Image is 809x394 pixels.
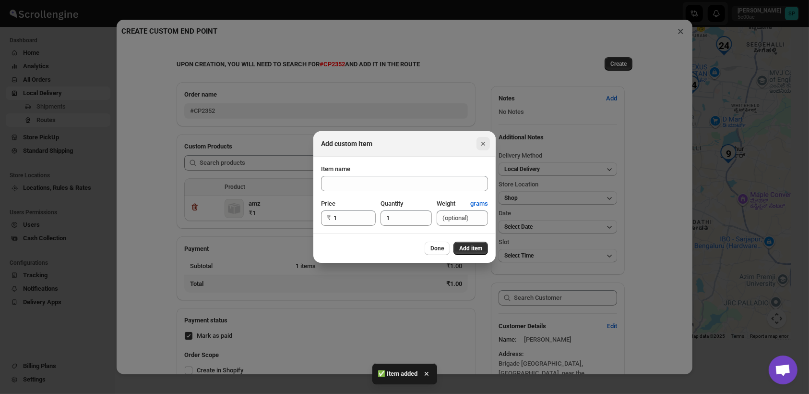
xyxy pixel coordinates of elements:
[437,200,455,207] span: Weight
[453,242,488,255] button: Add item
[425,242,450,255] button: Done
[321,139,372,148] h2: Add custom item
[459,245,482,252] span: Add item
[769,356,797,384] div: Open chat
[476,137,490,150] button: Close
[381,200,403,207] span: Quantity
[321,165,350,172] span: Item name
[437,210,474,226] input: (optional)
[327,214,331,222] span: ₹
[321,200,335,207] span: Price
[430,245,444,252] span: Done
[464,196,494,211] button: grams
[470,199,488,209] span: grams
[333,210,361,226] input: price
[378,369,418,379] span: ✅ Item added
[381,210,417,226] input: quantity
